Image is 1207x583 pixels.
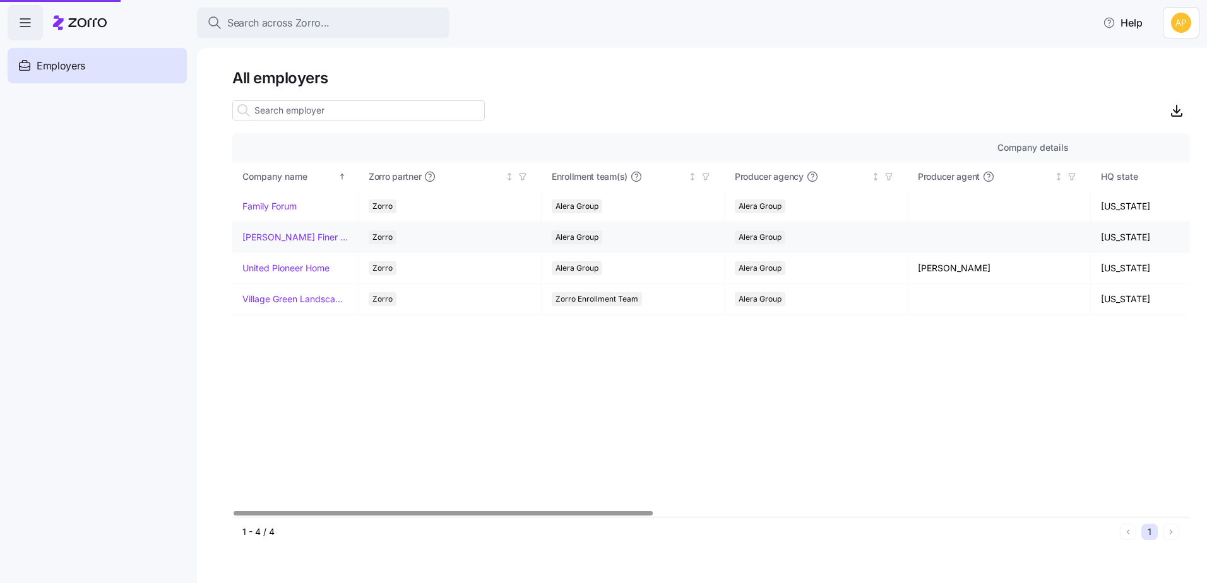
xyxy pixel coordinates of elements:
[1103,15,1143,30] span: Help
[1093,10,1153,35] button: Help
[1171,13,1191,33] img: 0cde023fa4344edf39c6fb2771ee5dcf
[739,292,782,306] span: Alera Group
[688,172,697,181] div: Not sorted
[242,262,330,274] a: United Pioneer Home
[1120,524,1136,540] button: Previous page
[542,162,725,191] th: Enrollment team(s)Not sorted
[505,172,514,181] div: Not sorted
[739,261,782,275] span: Alera Group
[242,293,348,305] a: Village Green Landscapes
[871,172,880,181] div: Not sorted
[739,230,782,244] span: Alera Group
[908,162,1091,191] th: Producer agentNot sorted
[739,199,782,213] span: Alera Group
[227,15,330,31] span: Search across Zorro...
[369,170,421,183] span: Zorro partner
[338,172,347,181] div: Sorted ascending
[372,261,393,275] span: Zorro
[37,58,85,74] span: Employers
[552,170,627,183] span: Enrollment team(s)
[359,162,542,191] th: Zorro partnerNot sorted
[372,292,393,306] span: Zorro
[232,162,359,191] th: Company nameSorted ascending
[725,162,908,191] th: Producer agencyNot sorted
[1054,172,1063,181] div: Not sorted
[556,292,638,306] span: Zorro Enrollment Team
[242,170,336,184] div: Company name
[556,199,598,213] span: Alera Group
[242,231,348,244] a: [PERSON_NAME] Finer Meats
[1163,524,1179,540] button: Next page
[242,526,1115,538] div: 1 - 4 / 4
[232,68,1189,88] h1: All employers
[232,100,485,121] input: Search employer
[242,200,297,213] a: Family Forum
[8,48,187,83] a: Employers
[197,8,449,38] button: Search across Zorro...
[1141,524,1158,540] button: 1
[908,253,1091,284] td: [PERSON_NAME]
[735,170,804,183] span: Producer agency
[372,199,393,213] span: Zorro
[372,230,393,244] span: Zorro
[918,170,980,183] span: Producer agent
[556,261,598,275] span: Alera Group
[556,230,598,244] span: Alera Group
